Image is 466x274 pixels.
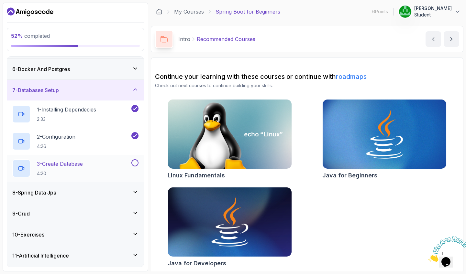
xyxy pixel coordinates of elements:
img: user profile image [399,5,411,18]
button: 10-Exercises [7,224,144,245]
button: 2-Configuration4:26 [12,132,139,150]
h3: 6 - Docker And Postgres [12,65,70,73]
span: 52 % [11,33,23,39]
h3: 11 - Artificial Intelligence [12,252,69,259]
p: 6 Points [372,8,388,15]
a: Dashboard [7,7,53,17]
button: 11-Artificial Intelligence [7,245,144,266]
p: 2:33 [37,116,96,122]
h3: 10 - Exercises [12,231,44,238]
a: Dashboard [156,8,162,15]
button: 1-Installing Dependecies2:33 [12,105,139,123]
h3: 9 - Crud [12,210,30,217]
span: 1 [3,3,5,8]
p: 4:26 [37,143,75,150]
button: previous content [426,31,441,47]
img: Chat attention grabber [3,3,43,28]
button: user profile image[PERSON_NAME]Student [399,5,461,18]
img: Java for Developers card [168,187,292,257]
img: Linux Fundamentals card [168,100,292,169]
p: 3 - Create Database [37,160,83,168]
h2: Java for Developers [168,259,226,268]
p: Intro [178,35,190,43]
h3: 7 - Databases Setup [12,86,59,94]
button: 7-Databases Setup [7,80,144,100]
iframe: chat widget [426,234,466,264]
button: 8-Spring Data Jpa [7,182,144,203]
p: 1 - Installing Dependecies [37,106,96,113]
p: [PERSON_NAME] [414,5,452,12]
h2: Java for Beginners [322,171,377,180]
h2: Continue your learning with these courses or continue with [155,72,459,81]
button: 3-Create Database4:20 [12,159,139,177]
a: Linux Fundamentals cardLinux Fundamentals [168,99,292,180]
button: 9-Crud [7,203,144,224]
a: My Courses [174,8,204,16]
p: Spring Boot for Beginners [216,8,280,16]
p: Recommended Courses [197,35,255,43]
p: Student [414,12,452,18]
p: 4:20 [37,170,83,177]
button: next content [444,31,459,47]
a: Java for Beginners cardJava for Beginners [322,99,447,180]
a: roadmaps [336,73,367,80]
h2: Linux Fundamentals [168,171,225,180]
span: completed [11,33,50,39]
p: 2 - Configuration [37,133,75,141]
button: 6-Docker And Postgres [7,59,144,79]
img: Java for Beginners card [323,100,446,169]
p: Check out next courses to continue building your skills. [155,82,459,89]
h3: 8 - Spring Data Jpa [12,189,56,196]
a: Java for Developers cardJava for Developers [168,187,292,268]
